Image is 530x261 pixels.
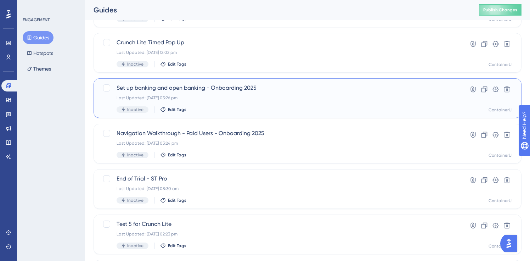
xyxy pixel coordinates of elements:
[23,47,57,60] button: Hotspots
[117,50,442,55] div: Last Updated: [DATE] 12:02 pm
[489,243,513,249] div: ContainerUI
[117,186,442,191] div: Last Updated: [DATE] 08:30 am
[168,61,186,67] span: Edit Tags
[127,61,143,67] span: Inactive
[160,243,186,249] button: Edit Tags
[127,152,143,158] span: Inactive
[23,62,55,75] button: Themes
[117,140,442,146] div: Last Updated: [DATE] 03:24 pm
[160,198,186,203] button: Edit Tags
[500,233,521,254] iframe: UserGuiding AI Assistant Launcher
[489,62,513,67] div: ContainerUI
[160,107,186,112] button: Edit Tags
[117,95,442,101] div: Last Updated: [DATE] 03:26 pm
[489,107,513,113] div: ContainerUI
[127,107,143,112] span: Inactive
[117,174,442,183] span: End of Trial - ST Pro
[94,5,461,15] div: Guides
[168,107,186,112] span: Edit Tags
[160,61,186,67] button: Edit Tags
[489,198,513,204] div: ContainerUI
[117,38,442,47] span: Crunch Lite Timed Pop Up
[489,152,513,158] div: ContainerUI
[127,243,143,249] span: Inactive
[127,198,143,203] span: Inactive
[117,84,442,92] span: Set up banking and open banking - Onboarding 2025
[117,231,442,237] div: Last Updated: [DATE] 02:23 pm
[160,152,186,158] button: Edit Tags
[168,152,186,158] span: Edit Tags
[23,31,53,44] button: Guides
[168,198,186,203] span: Edit Tags
[23,17,50,23] div: ENGAGEMENT
[168,243,186,249] span: Edit Tags
[479,4,521,16] button: Publish Changes
[17,2,44,10] span: Need Help?
[117,129,442,138] span: Navigation Walkthrough - Paid Users - Onboarding 2025
[117,220,442,228] span: Test 5 for Crunch Lite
